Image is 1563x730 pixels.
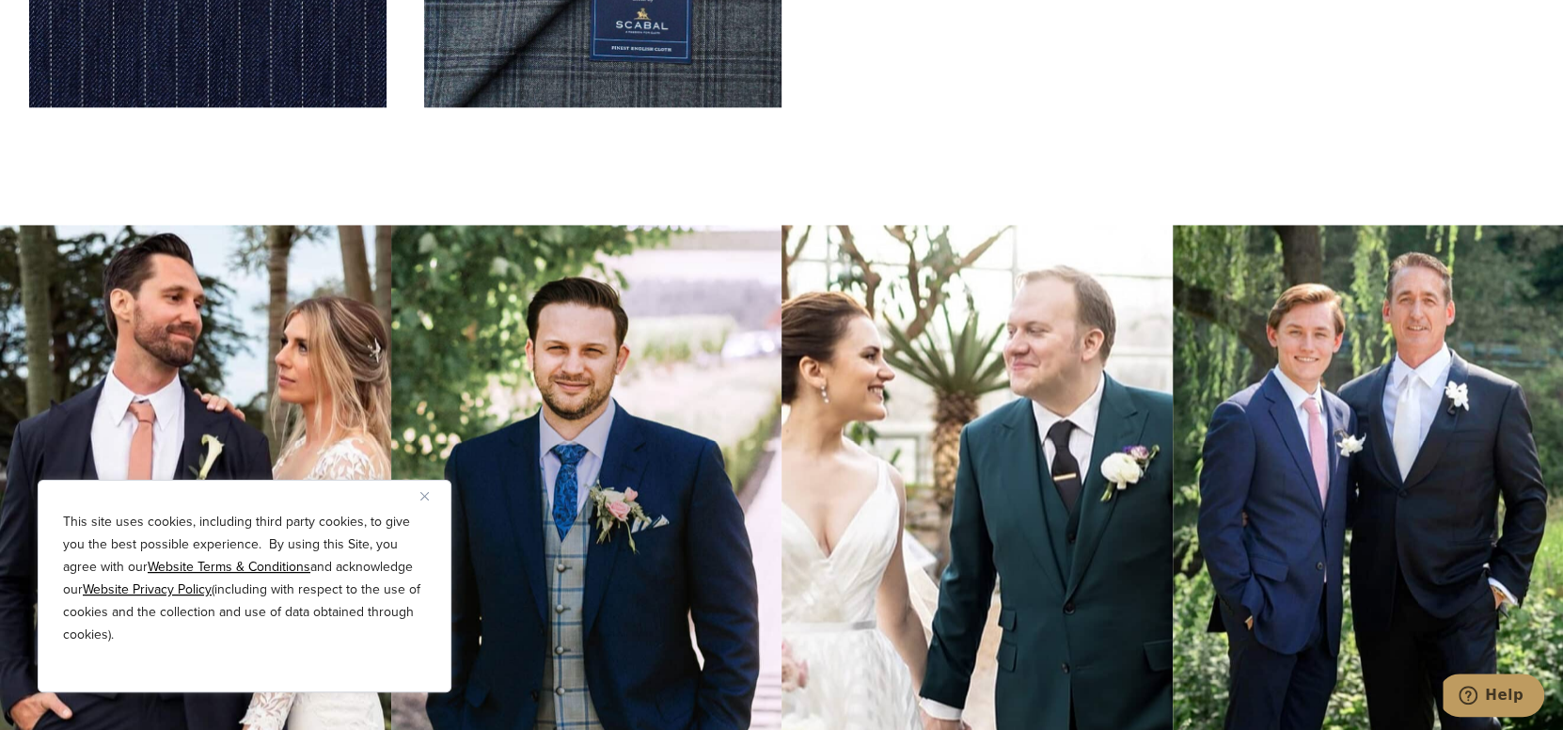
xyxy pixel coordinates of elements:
[63,511,426,646] p: This site uses cookies, including third party cookies, to give you the best possible experience. ...
[420,492,429,500] img: Close
[83,579,212,599] a: Website Privacy Policy
[148,557,310,577] a: Website Terms & Conditions
[1443,674,1544,721] iframe: Opens a widget where you can chat to one of our agents
[420,484,443,507] button: Close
